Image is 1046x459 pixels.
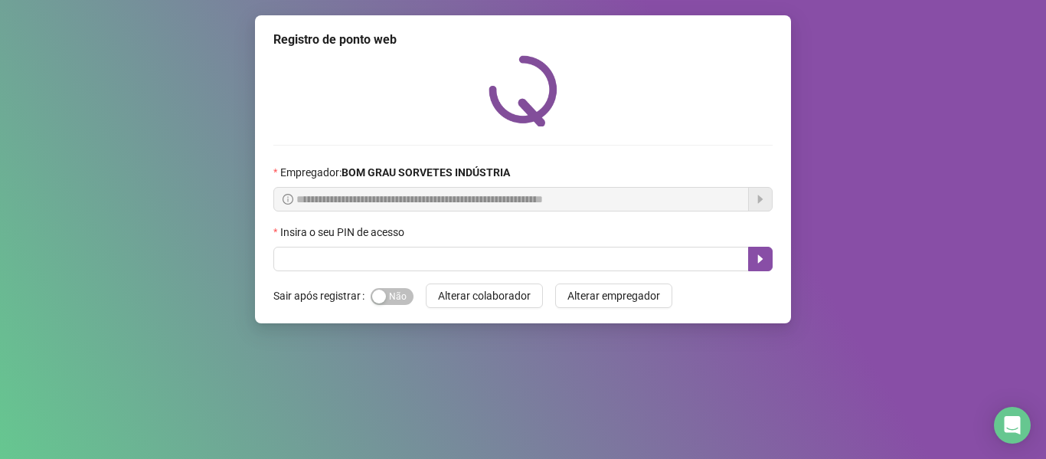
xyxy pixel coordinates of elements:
span: info-circle [283,194,293,205]
div: Open Intercom Messenger [994,407,1031,444]
span: Alterar colaborador [438,287,531,304]
label: Sair após registrar [273,284,371,308]
img: QRPoint [489,55,557,126]
strong: BOM GRAU SORVETES INDÚSTRIA [342,166,510,179]
button: Alterar colaborador [426,284,543,308]
span: Alterar empregador [567,287,660,304]
span: Empregador : [280,164,510,181]
button: Alterar empregador [555,284,672,308]
span: caret-right [754,253,767,265]
label: Insira o seu PIN de acesso [273,224,414,241]
div: Registro de ponto web [273,31,773,49]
